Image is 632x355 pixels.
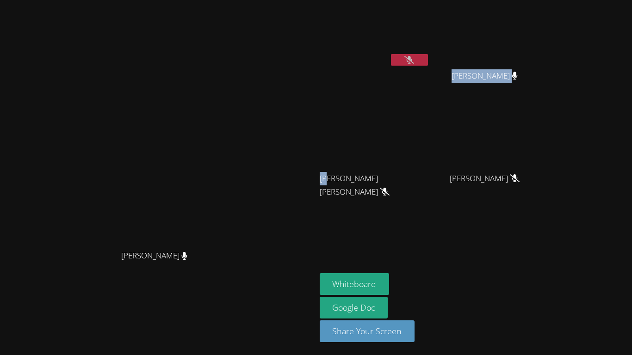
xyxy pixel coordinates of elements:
[320,172,422,199] span: [PERSON_NAME] [PERSON_NAME]
[452,69,518,83] span: [PERSON_NAME]
[320,320,415,342] button: Share Your Screen
[320,297,388,318] a: Google Doc
[121,249,187,263] span: [PERSON_NAME]
[320,273,390,295] button: Whiteboard
[450,172,520,185] span: [PERSON_NAME]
